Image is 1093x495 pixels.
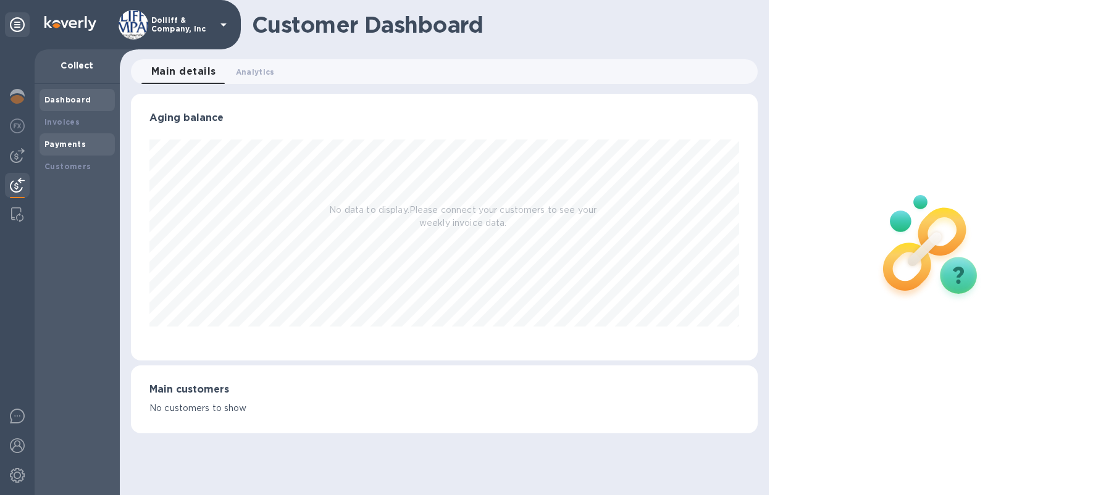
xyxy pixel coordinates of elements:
b: Payments [44,139,86,149]
p: No customers to show [149,402,739,415]
p: Collect [44,59,110,72]
span: Main details [151,63,216,80]
b: Invoices [44,117,80,127]
div: Unpin categories [5,12,30,37]
b: Dashboard [44,95,91,104]
img: Foreign exchange [10,119,25,133]
h1: Customer Dashboard [252,12,749,38]
img: Logo [44,16,96,31]
span: Analytics [236,65,275,78]
h3: Main customers [149,384,739,396]
h3: Aging balance [149,112,739,124]
b: Customers [44,162,91,171]
p: Dolliff & Company, Inc [151,16,213,33]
